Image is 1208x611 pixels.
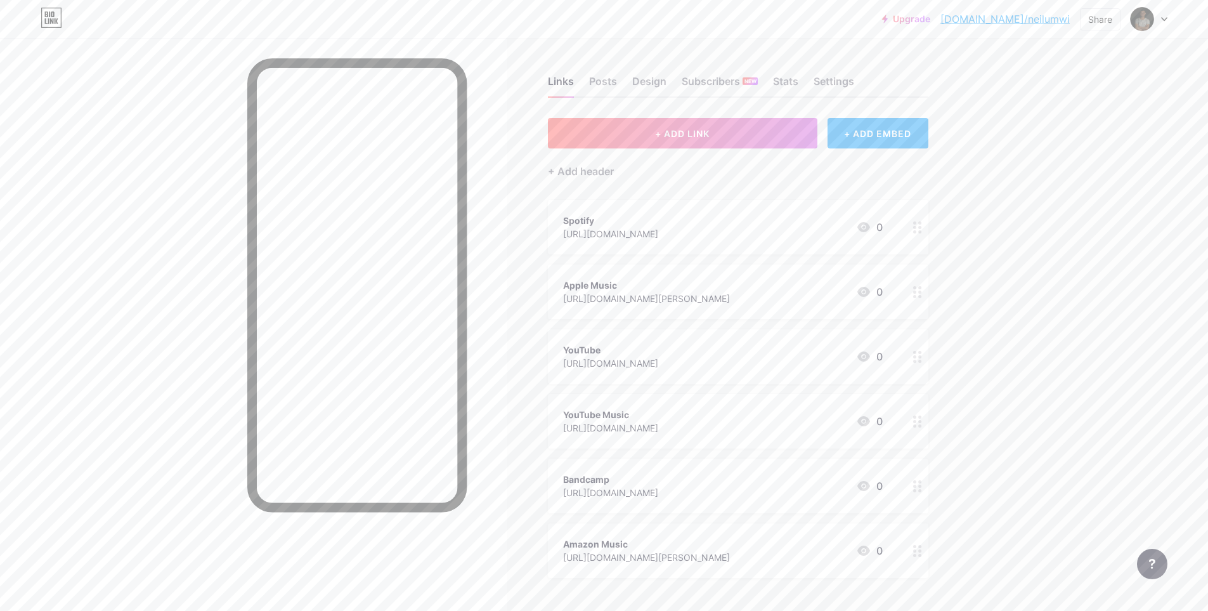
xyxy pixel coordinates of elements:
div: Subscribers [682,74,758,96]
div: Amazon Music [563,537,730,551]
button: + ADD LINK [548,118,817,148]
div: YouTube Music [563,408,658,421]
div: [URL][DOMAIN_NAME] [563,421,658,435]
div: Share [1088,13,1112,26]
div: [URL][DOMAIN_NAME] [563,486,658,499]
span: NEW [744,77,757,85]
div: Posts [589,74,617,96]
span: + ADD LINK [655,128,710,139]
div: Links [548,74,574,96]
div: Design [632,74,666,96]
div: 0 [856,284,883,299]
img: neilumwi [1130,7,1154,31]
div: YouTube [563,343,658,357]
a: [DOMAIN_NAME]/neilumwi [940,11,1070,27]
div: 0 [856,349,883,364]
div: Stats [773,74,798,96]
div: [URL][DOMAIN_NAME] [563,357,658,370]
div: [URL][DOMAIN_NAME] [563,227,658,240]
div: 0 [856,543,883,558]
div: 0 [856,220,883,235]
div: 0 [856,478,883,494]
div: [URL][DOMAIN_NAME][PERSON_NAME] [563,551,730,564]
a: Upgrade [882,14,930,24]
div: Settings [814,74,854,96]
div: + ADD EMBED [828,118,928,148]
div: [URL][DOMAIN_NAME][PERSON_NAME] [563,292,730,305]
div: Spotify [563,214,658,227]
div: Bandcamp [563,473,658,486]
div: 0 [856,414,883,429]
div: + Add header [548,164,614,179]
div: Apple Music [563,279,730,292]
